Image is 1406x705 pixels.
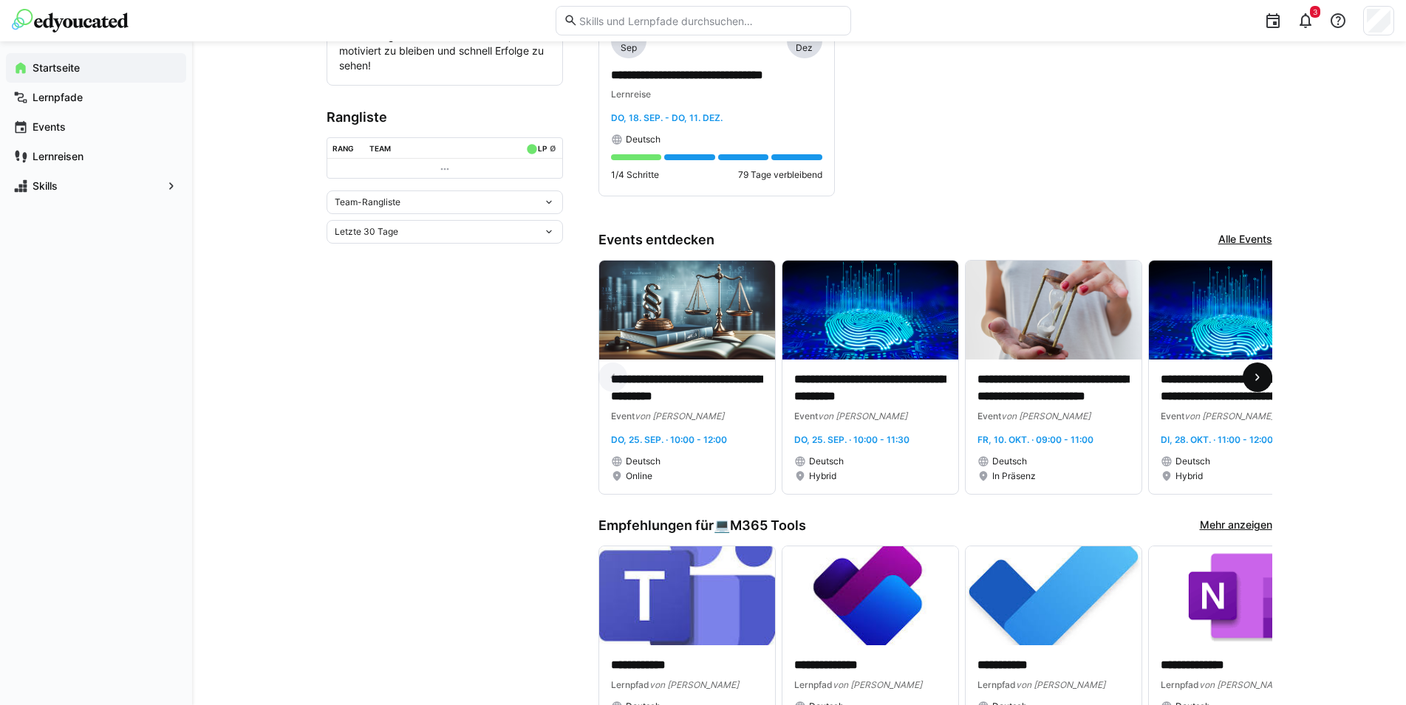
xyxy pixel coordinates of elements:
[1218,232,1272,248] a: Alle Events
[794,679,833,690] span: Lernpfad
[1149,546,1325,645] img: image
[809,470,836,482] span: Hybrid
[611,410,635,422] span: Event
[809,455,844,467] span: Deutsch
[1161,434,1273,445] span: Di, 28. Okt. · 11:00 - 12:00
[599,261,775,360] img: image
[335,226,398,238] span: Letzte 30 Tage
[332,144,354,153] div: Rang
[1175,470,1203,482] span: Hybrid
[369,144,391,153] div: Team
[1161,410,1184,422] span: Event
[611,434,727,445] span: Do, 25. Sep. · 10:00 - 12:00
[730,517,806,534] span: M365 Tools
[1313,7,1317,16] span: 3
[1149,261,1325,360] img: image
[611,89,651,100] span: Lernreise
[598,232,714,248] h3: Events entdecken
[782,261,958,360] img: image
[626,455,661,467] span: Deutsch
[1184,410,1274,422] span: von [PERSON_NAME]
[611,169,659,181] p: 1/4 Schritte
[738,169,822,181] p: 79 Tage verbleibend
[977,410,1001,422] span: Event
[611,112,723,123] span: Do, 18. Sep. - Do, 11. Dez.
[599,546,775,645] img: image
[977,679,1016,690] span: Lernpfad
[1001,410,1091,422] span: von [PERSON_NAME]
[966,261,1141,360] img: image
[796,42,813,54] span: Dez
[714,517,806,534] div: 💻️
[794,434,910,445] span: Do, 25. Sep. · 10:00 - 11:30
[649,679,739,690] span: von [PERSON_NAME]
[626,470,652,482] span: Online
[550,141,556,154] a: ø
[635,410,724,422] span: von [PERSON_NAME]
[335,196,400,208] span: Team-Rangliste
[621,42,637,54] span: Sep
[1175,455,1210,467] span: Deutsch
[1199,679,1289,690] span: von [PERSON_NAME]
[818,410,907,422] span: von [PERSON_NAME]
[327,109,563,125] h3: Rangliste
[1161,679,1199,690] span: Lernpfad
[782,546,958,645] img: image
[339,29,550,73] p: Sich ein eigenes Ziel zu setzen hilft, um motiviert zu bleiben und schnell Erfolge zu sehen!
[598,517,806,534] h3: Empfehlungen für
[992,470,1036,482] span: In Präsenz
[977,434,1093,445] span: Fr, 10. Okt. · 09:00 - 11:00
[833,679,922,690] span: von [PERSON_NAME]
[626,134,661,145] span: Deutsch
[992,455,1027,467] span: Deutsch
[1016,679,1105,690] span: von [PERSON_NAME]
[794,410,818,422] span: Event
[538,144,547,153] div: LP
[966,546,1141,645] img: image
[578,14,842,27] input: Skills und Lernpfade durchsuchen…
[611,679,649,690] span: Lernpfad
[1200,517,1272,534] a: Mehr anzeigen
